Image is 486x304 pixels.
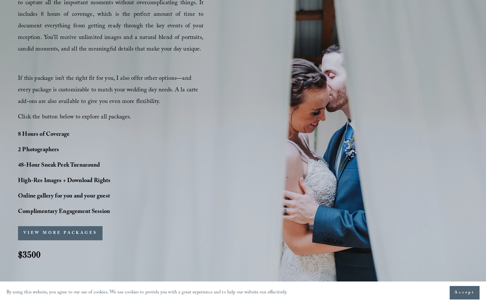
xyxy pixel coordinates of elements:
[18,192,110,202] strong: Online gallery for you and your guest
[18,249,40,260] strong: $3500
[450,286,480,299] button: Accept
[6,288,288,298] p: By using this website, you agree to our use of cookies. We use cookies to provide you with a grea...
[18,145,59,155] strong: 2 Photographers
[18,74,200,107] span: If this package isn’t the right fit for you, I also offer other options—and every package is cust...
[18,113,131,123] span: Click the button below to explore all packages.
[18,130,69,140] strong: 8 Hours of Coverage
[18,161,100,171] strong: 48-Hour Sneak Peek Turnaround
[18,226,103,240] button: VIEW MORE PACKAGES
[18,176,110,186] strong: High-Res Images + Download Rights
[18,207,110,217] strong: Complimentary Engagement Session
[455,290,475,296] span: Accept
